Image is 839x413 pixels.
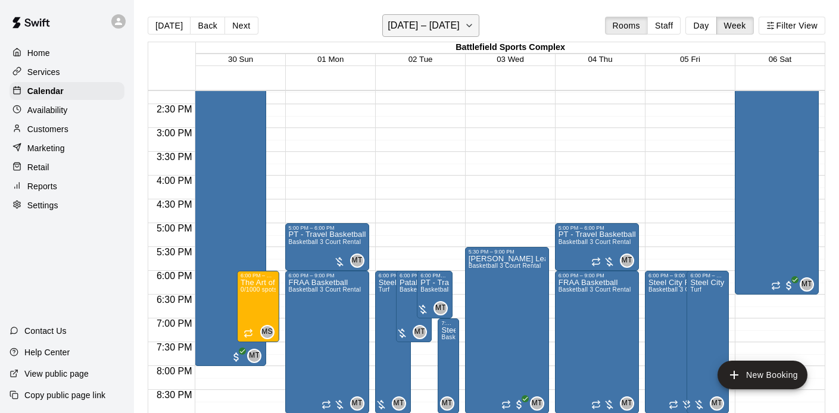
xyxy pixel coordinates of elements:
[497,55,524,64] button: 03 Wed
[417,325,427,339] span: Marko Thomas
[648,273,713,279] div: 6:00 PM – 9:00 PM
[400,286,484,293] span: Basketball 1 Full Court Rental
[669,400,678,409] span: Recurring event
[435,302,446,314] span: MT
[154,199,195,209] span: 4:30 PM
[10,44,124,62] a: Home
[397,396,406,411] span: Marko Thomas
[413,325,427,339] div: Marko Thomas
[244,328,253,338] span: Recurring event
[350,396,364,411] div: Marko Thomas
[396,271,432,342] div: 6:00 PM – 7:30 PM: Patalsky - Futsal
[252,349,261,363] span: Marko Thomas
[591,400,601,409] span: Recurring event
[317,55,344,64] span: 01 Mon
[154,128,195,138] span: 3:00 PM
[27,180,57,192] p: Reports
[265,325,275,339] span: Milan Smiljanic
[228,55,253,64] button: 30 Sun
[469,249,545,255] div: 5:30 PM – 9:00 PM
[241,273,276,279] div: 6:00 PM – 7:30 PM
[24,368,89,380] p: View public page
[261,326,273,338] span: MS
[690,273,725,279] div: 6:00 PM – 9:00 PM
[154,390,195,400] span: 8:30 PM
[10,82,124,100] a: Calendar
[501,400,511,409] span: Recurring event
[379,286,390,293] span: Turf
[27,161,49,173] p: Retail
[379,273,407,279] div: 6:00 PM – 9:00 PM
[154,271,195,281] span: 6:00 PM
[237,271,279,342] div: 6:00 PM – 7:30 PM: The Art of Game - Sunday European Elite Basketball Program
[190,17,225,35] button: Back
[438,301,448,315] span: Marko Thomas
[382,14,479,37] button: [DATE] – [DATE]
[559,225,635,231] div: 5:00 PM – 6:00 PM
[513,399,525,411] span: All customers have paid
[420,286,538,293] span: Basketball 2 Court Rental - Green & Gold
[10,63,124,81] a: Services
[10,101,124,119] div: Availability
[27,123,68,135] p: Customers
[154,152,195,162] span: 3:30 PM
[154,318,195,328] span: 7:00 PM
[559,239,631,245] span: Basketball 3 Court Rental
[352,255,363,267] span: MT
[10,139,124,157] div: Marketing
[322,400,331,409] span: Recurring event
[715,396,724,411] span: Marko Thomas
[24,325,67,337] p: Contact Us
[532,398,542,409] span: MT
[148,17,191,35] button: [DATE]
[408,55,433,64] button: 02 Tue
[769,55,792,64] button: 06 Sat
[196,42,825,54] div: Battlefield Sports Complex
[24,389,105,401] p: Copy public page link
[591,257,601,267] span: Recurring event
[350,254,364,268] div: Marko Thomas
[414,326,425,338] span: MT
[555,223,639,271] div: 5:00 PM – 6:00 PM: PT - Travel Basketball
[441,320,455,326] div: 7:00 PM – 9:00 PM
[625,254,634,268] span: Marko Thomas
[559,273,635,279] div: 6:00 PM – 9:00 PM
[24,346,70,358] p: Help Center
[10,177,124,195] a: Reports
[710,396,724,411] div: Marko Thomas
[559,286,631,293] span: Basketball 3 Court Rental
[224,17,258,35] button: Next
[27,199,58,211] p: Settings
[771,281,781,290] span: Recurring event
[154,295,195,305] span: 6:30 PM
[27,66,60,78] p: Services
[625,396,634,411] span: Marko Thomas
[440,396,454,411] div: Marko Thomas
[530,396,544,411] div: Marko Thomas
[154,247,195,257] span: 5:30 PM
[10,120,124,138] div: Customers
[535,396,544,411] span: Marko Thomas
[10,158,124,176] a: Retail
[27,142,65,154] p: Marketing
[469,262,541,269] span: Basketball 3 Court Rental
[260,325,275,339] div: Milan Smiljanic
[10,196,124,214] a: Settings
[680,55,700,64] button: 05 Fri
[716,17,754,35] button: Week
[588,55,612,64] button: 04 Thu
[289,273,366,279] div: 6:00 PM – 9:00 PM
[622,255,632,267] span: MT
[289,239,361,245] span: Basketball 3 Court Rental
[801,279,812,290] span: MT
[442,398,453,409] span: MT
